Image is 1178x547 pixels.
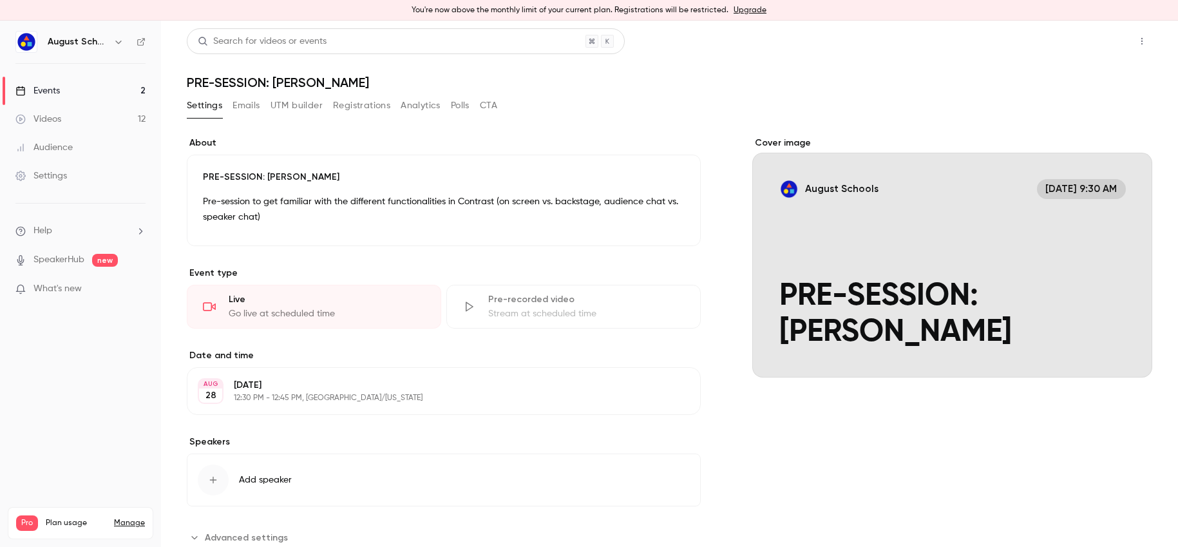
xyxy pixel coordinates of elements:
a: SpeakerHub [33,253,84,267]
p: 12:30 PM - 12:45 PM, [GEOGRAPHIC_DATA]/[US_STATE] [234,393,632,403]
h1: PRE-SESSION: [PERSON_NAME] [187,75,1152,90]
button: Add speaker [187,454,701,506]
span: Add speaker [239,474,292,486]
span: What's new [33,282,82,296]
span: Help [33,224,52,238]
li: help-dropdown-opener [15,224,146,238]
a: Manage [114,518,145,528]
p: PRE-SESSION: [PERSON_NAME] [203,171,685,184]
button: CTA [480,95,497,116]
div: AUG [199,379,222,389]
p: Event type [187,267,701,280]
div: Pre-recorded video [488,293,685,306]
div: Live [229,293,425,306]
button: Share [1070,28,1121,54]
img: August Schools [16,32,37,52]
div: Audience [15,141,73,154]
section: Cover image [752,137,1152,378]
div: Settings [15,169,67,182]
button: UTM builder [271,95,323,116]
button: Registrations [333,95,390,116]
div: LiveGo live at scheduled time [187,285,441,329]
label: Cover image [752,137,1152,149]
h6: August Schools [48,35,108,48]
span: Plan usage [46,518,106,528]
div: Go live at scheduled time [229,307,425,320]
p: [DATE] [234,379,632,392]
label: Date and time [187,349,701,362]
button: Analytics [401,95,441,116]
label: About [187,137,701,149]
span: Advanced settings [205,531,288,544]
button: Emails [233,95,260,116]
iframe: Noticeable Trigger [130,283,146,295]
a: Upgrade [734,5,766,15]
div: Events [15,84,60,97]
div: Stream at scheduled time [488,307,685,320]
label: Speakers [187,436,701,448]
span: Pro [16,515,38,531]
button: Settings [187,95,222,116]
p: Pre-session to get familiar with the different functionalities in Contrast (on screen vs. backsta... [203,194,685,225]
div: Videos [15,113,61,126]
div: Search for videos or events [198,35,327,48]
span: new [92,254,118,267]
div: Pre-recorded videoStream at scheduled time [446,285,701,329]
button: Polls [451,95,470,116]
p: 28 [205,389,216,402]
